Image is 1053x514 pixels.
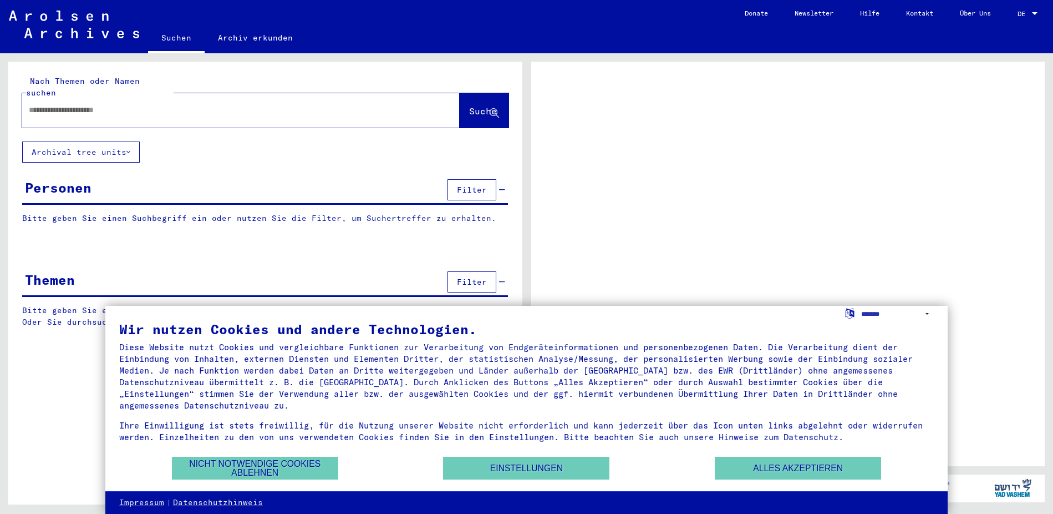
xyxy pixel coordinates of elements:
img: Arolsen_neg.svg [9,11,139,38]
div: Personen [25,178,91,198]
div: Diese Website nutzt Cookies und vergleichbare Funktionen zur Verarbeitung von Endgeräteinformatio... [119,341,934,411]
div: Wir nutzen Cookies und andere Technologien. [119,322,934,336]
button: Filter [447,179,496,200]
button: Suche [460,93,508,128]
a: Datenschutzhinweis [173,497,263,508]
a: Archiv erkunden [205,24,306,51]
button: Nicht notwendige Cookies ablehnen [172,457,338,480]
p: Bitte geben Sie einen Suchbegriff ein oder nutzen Sie die Filter, um Suchertreffer zu erhalten. [22,213,508,224]
img: yv_logo.png [992,474,1034,502]
span: Suche [469,105,497,117]
button: Alles akzeptieren [715,457,881,480]
button: Archival tree units [22,142,140,163]
div: Ihre Einwilligung ist stets freiwillig, für die Nutzung unserer Website nicht erforderlich und ka... [119,420,934,443]
button: Einstellungen [443,457,609,480]
span: Filter [457,277,487,287]
span: Filter [457,185,487,195]
span: DE [1018,10,1030,18]
label: Sprache auswählen [844,308,856,318]
button: Filter [447,271,496,293]
select: Sprache auswählen [861,306,934,322]
a: Suchen [148,24,205,53]
mat-label: Nach Themen oder Namen suchen [26,76,140,98]
a: Impressum [119,497,164,508]
p: Bitte geben Sie einen Suchbegriff ein oder nutzen Sie die Filter, um Suchertreffer zu erhalten. O... [22,305,508,328]
div: Themen [25,270,75,290]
